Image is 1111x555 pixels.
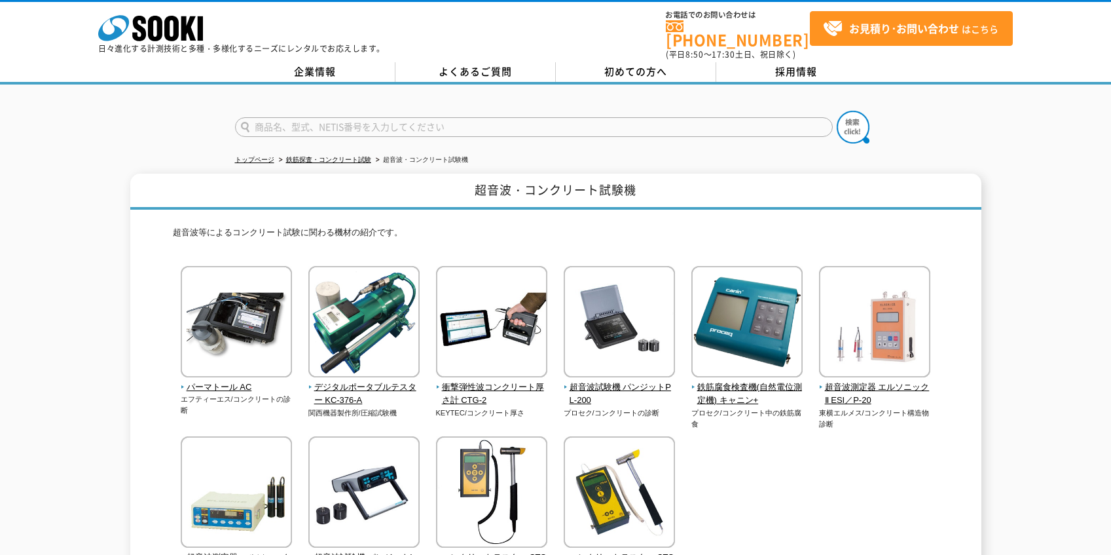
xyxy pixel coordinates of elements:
span: 超音波測定器 エルソニックⅡ ESI／P-20 [819,381,931,408]
a: お見積り･お問い合わせはこちら [810,11,1013,46]
span: パーマトール AC [181,381,293,394]
a: 衝撃弾性波コンクリート厚さ計 CTG-2 [436,368,548,408]
img: コンクリートテスター CTS-02※取扱終了 [564,436,675,551]
img: デジタルポータブルテスター KC-376-A [308,266,420,381]
span: 衝撃弾性波コンクリート厚さ計 CTG-2 [436,381,548,408]
span: お電話でのお問い合わせは [666,11,810,19]
img: パーマトール AC [181,266,292,381]
a: よくあるご質問 [395,62,556,82]
a: デジタルポータブルテスター KC-376-A [308,368,420,408]
img: コンクリートテスター CTS-02V4 [436,436,547,551]
strong: お見積り･お問い合わせ [849,20,959,36]
a: トップページ [235,156,274,163]
span: デジタルポータブルテスター KC-376-A [308,381,420,408]
p: 日々進化する計測技術と多種・多様化するニーズにレンタルでお応えします。 [98,45,385,52]
p: プロセク/コンクリート中の鉄筋腐食 [691,408,803,429]
span: 17:30 [712,48,735,60]
p: 超音波等によるコンクリート試験に関わる機材の紹介です。 [173,226,939,246]
span: 鉄筋腐食検査機(自然電位測定機) キャニン+ [691,381,803,408]
img: 超音波測定器 エルソニックESI／P-10 [181,436,292,551]
p: エフティーエス/コンクリートの診断 [181,394,293,415]
span: 初めての方へ [604,64,667,79]
img: 超音波試験機 パンジットLab [308,436,420,551]
p: 東横エルメス/コンクリート構造物診断 [819,408,931,429]
img: 鉄筋腐食検査機(自然電位測定機) キャニン+ [691,266,803,381]
p: 関西機器製作所/圧縮試験機 [308,408,420,419]
a: パーマトール AC [181,368,293,394]
a: 超音波試験機 パンジットPL-200 [564,368,676,408]
img: 超音波試験機 パンジットPL-200 [564,266,675,381]
span: 超音波試験機 パンジットPL-200 [564,381,676,408]
img: 超音波測定器 エルソニックⅡ ESI／P-20 [819,266,930,381]
p: プロセク/コンクリートの診断 [564,408,676,419]
span: (平日 ～ 土日、祝日除く) [666,48,795,60]
a: 企業情報 [235,62,395,82]
a: 採用情報 [716,62,877,82]
a: 超音波測定器 エルソニックⅡ ESI／P-20 [819,368,931,408]
span: 8:50 [685,48,704,60]
a: 鉄筋腐食検査機(自然電位測定機) キャニン+ [691,368,803,408]
h1: 超音波・コンクリート試験機 [130,174,981,210]
li: 超音波・コンクリート試験機 [373,153,468,167]
span: はこちら [823,19,998,39]
a: 初めての方へ [556,62,716,82]
a: 鉄筋探査・コンクリート試験 [286,156,371,163]
a: [PHONE_NUMBER] [666,20,810,47]
img: btn_search.png [837,111,869,144]
input: 商品名、型式、NETIS番号を入力してください [235,117,833,137]
img: 衝撃弾性波コンクリート厚さ計 CTG-2 [436,266,547,381]
p: KEYTEC/コンクリート厚さ [436,408,548,419]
